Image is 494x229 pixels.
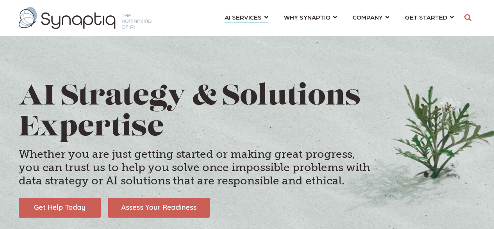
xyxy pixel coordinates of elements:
[225,10,268,24] a: AI SERVICES
[353,10,389,24] a: COMPANY
[284,12,330,22] span: WHY SYNAPTIQ
[353,12,383,22] span: COMPANY
[19,7,152,29] img: synaptiq logo-1
[108,198,210,218] img: Assess Your Readiness
[217,4,462,32] nav: menu
[405,12,447,22] span: GET STARTED
[19,198,101,218] img: Get Help Today
[19,148,370,187] h4: Whether you are just getting started or making great progress, you can trust us to help you solve...
[19,82,476,144] h1: AI Strategy & Solutions Expertise
[225,12,262,22] span: AI SERVICES
[405,10,454,24] a: GET STARTED
[284,10,337,24] a: WHY SYNAPTIQ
